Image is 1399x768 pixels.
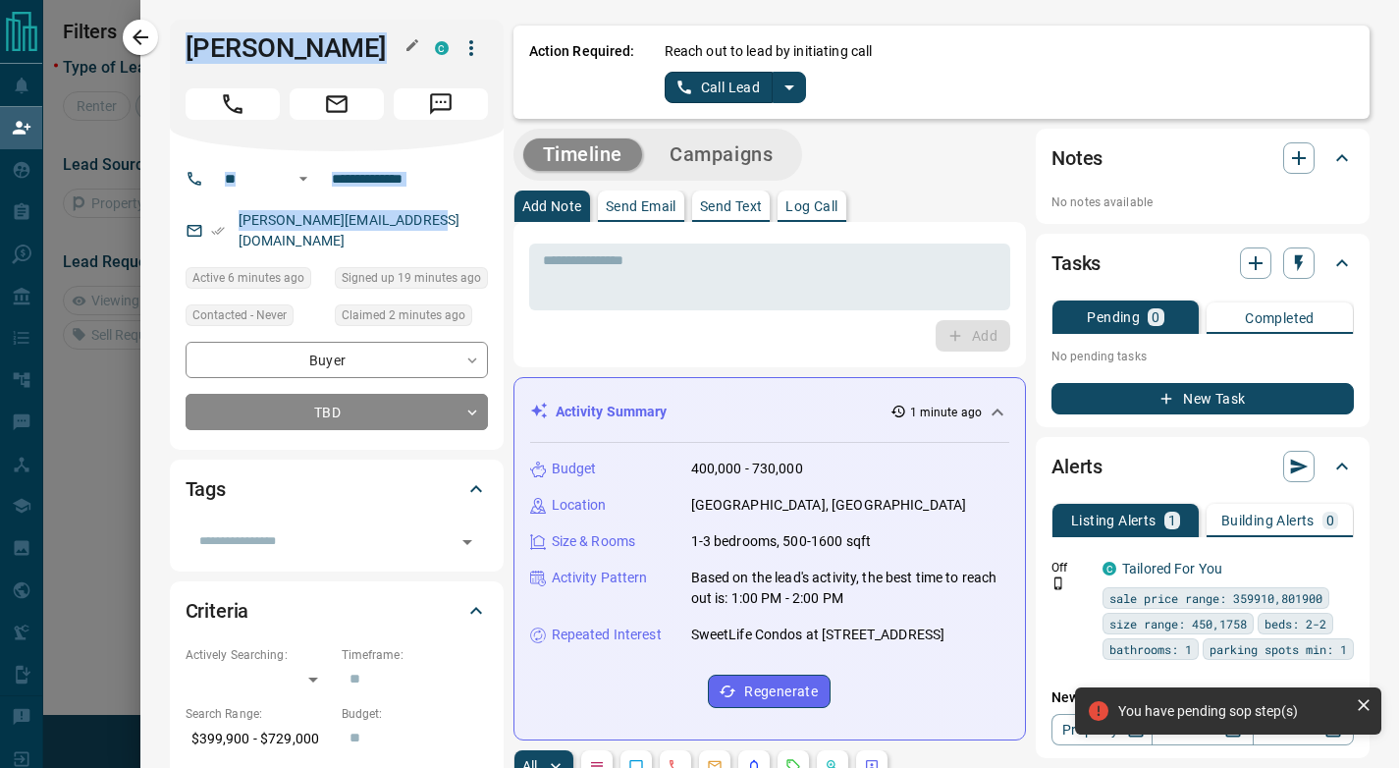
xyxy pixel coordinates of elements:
[1051,135,1354,182] div: Notes
[691,459,803,479] p: 400,000 - 730,000
[552,568,648,588] p: Activity Pattern
[186,267,325,295] div: Thu Aug 14 2025
[192,268,304,288] span: Active 6 minutes ago
[1051,576,1065,590] svg: Push Notification Only
[335,267,488,295] div: Thu Aug 14 2025
[665,72,774,103] button: Call Lead
[552,459,597,479] p: Budget
[910,404,982,421] p: 1 minute ago
[1051,240,1354,287] div: Tasks
[785,199,837,213] p: Log Call
[186,32,405,64] h1: [PERSON_NAME]
[529,41,635,103] p: Action Required:
[1168,514,1176,527] p: 1
[665,72,807,103] div: split button
[552,531,636,552] p: Size & Rooms
[186,342,488,378] div: Buyer
[1051,714,1153,745] a: Property
[1109,639,1192,659] span: bathrooms: 1
[691,495,967,516] p: [GEOGRAPHIC_DATA], [GEOGRAPHIC_DATA]
[342,646,488,664] p: Timeframe:
[342,268,481,288] span: Signed up 19 minutes ago
[691,531,872,552] p: 1-3 bedrooms, 500-1600 sqft
[186,88,280,120] span: Call
[1051,383,1354,414] button: New Task
[665,41,873,62] p: Reach out to lead by initiating call
[292,167,315,191] button: Open
[523,138,643,171] button: Timeline
[192,305,287,325] span: Contacted - Never
[1109,588,1322,608] span: sale price range: 359910,801900
[1051,142,1103,174] h2: Notes
[290,88,384,120] span: Email
[691,568,1010,609] p: Based on the lead's activity, the best time to reach out is: 1:00 PM - 2:00 PM
[186,705,332,723] p: Search Range:
[552,625,662,645] p: Repeated Interest
[1051,193,1354,211] p: No notes available
[1051,687,1354,708] p: New Alert:
[1210,639,1347,659] span: parking spots min: 1
[1051,443,1354,490] div: Alerts
[1326,514,1334,527] p: 0
[186,595,249,627] h2: Criteria
[530,394,1010,430] div: Activity Summary1 minute ago
[1051,342,1354,371] p: No pending tasks
[186,646,332,664] p: Actively Searching:
[1051,451,1103,482] h2: Alerts
[1051,247,1101,279] h2: Tasks
[1103,562,1116,576] div: condos.ca
[186,723,332,755] p: $399,900 - $729,000
[1051,559,1091,576] p: Off
[186,473,226,505] h2: Tags
[1087,310,1140,324] p: Pending
[1264,614,1326,633] span: beds: 2-2
[435,41,449,55] div: condos.ca
[394,88,488,120] span: Message
[1118,703,1348,719] div: You have pending sop step(s)
[650,138,792,171] button: Campaigns
[1152,310,1159,324] p: 0
[522,199,582,213] p: Add Note
[556,402,668,422] p: Activity Summary
[335,304,488,332] div: Thu Aug 14 2025
[211,224,225,238] svg: Email Verified
[691,625,945,645] p: SweetLife Condos at [STREET_ADDRESS]
[1221,514,1315,527] p: Building Alerts
[342,305,465,325] span: Claimed 2 minutes ago
[454,528,481,556] button: Open
[186,587,488,634] div: Criteria
[186,394,488,430] div: TBD
[1109,614,1247,633] span: size range: 450,1758
[1122,561,1222,576] a: Tailored For You
[708,675,831,708] button: Regenerate
[1071,514,1157,527] p: Listing Alerts
[342,705,488,723] p: Budget:
[552,495,607,516] p: Location
[186,466,488,513] div: Tags
[239,212,460,248] a: [PERSON_NAME][EMAIL_ADDRESS][DOMAIN_NAME]
[1245,311,1315,325] p: Completed
[700,199,763,213] p: Send Text
[606,199,676,213] p: Send Email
